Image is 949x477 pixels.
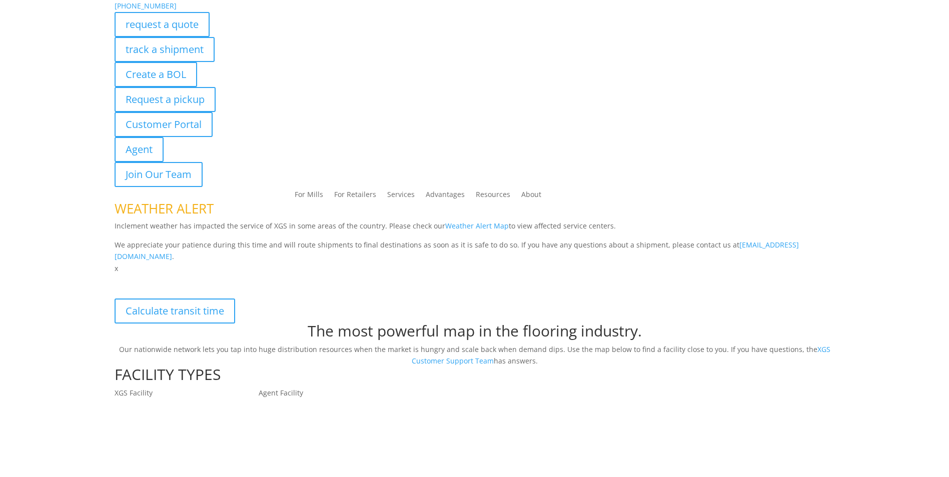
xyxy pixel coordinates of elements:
[115,199,214,217] span: WEATHER ALERT
[115,162,203,187] a: Join Our Team
[115,387,259,399] p: XGS Facility
[115,262,835,274] p: x
[115,112,213,137] a: Customer Portal
[115,1,177,10] a: [PHONE_NUMBER]
[445,221,509,230] a: Weather Alert Map
[115,323,835,343] h1: The most powerful map in the flooring industry.
[115,274,835,298] p: XGS Distribution Network
[115,62,197,87] a: Create a BOL
[115,343,835,367] p: Our nationwide network lets you tap into huge distribution resources when the market is hungry an...
[115,367,835,387] h1: FACILITY TYPES
[115,220,835,239] p: Inclement weather has impacted the service of XGS in some areas of the country. Please check our ...
[115,12,210,37] a: request a quote
[426,191,465,202] a: Advantages
[387,191,415,202] a: Services
[334,191,376,202] a: For Retailers
[521,191,541,202] a: About
[259,387,403,399] p: Agent Facility
[115,298,235,323] a: Calculate transit time
[115,87,216,112] a: Request a pickup
[115,137,164,162] a: Agent
[476,191,510,202] a: Resources
[115,239,835,263] p: We appreciate your patience during this time and will route shipments to final destinations as so...
[115,37,215,62] a: track a shipment
[295,191,323,202] a: For Mills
